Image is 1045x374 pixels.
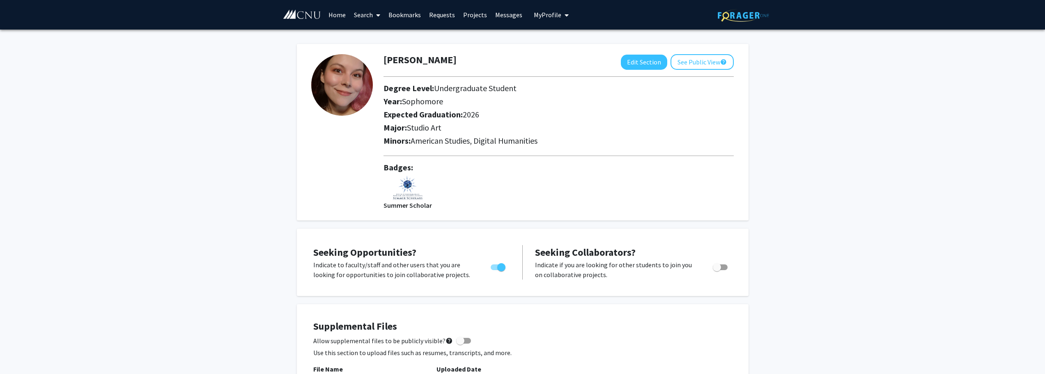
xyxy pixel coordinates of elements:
[313,260,475,280] p: Indicate to faculty/staff and other users that you are looking for opportunities to join collabor...
[313,246,416,259] span: Seeking Opportunities?
[282,9,322,20] img: Christopher Newport University Logo
[487,260,510,272] div: Toggle
[459,0,491,29] a: Projects
[446,336,453,346] mat-icon: help
[535,260,697,280] p: Indicate if you are looking for other students to join you on collaborative projects.
[313,365,343,373] b: File Name
[6,337,35,368] iframe: Chat
[491,0,526,29] a: Messages
[384,96,696,106] h2: Year:
[411,135,537,146] span: American Studies, Digital Humanities
[350,0,384,29] a: Search
[535,246,636,259] span: Seeking Collaborators?
[463,109,479,119] span: 2026
[384,136,734,146] h2: Minors:
[384,0,425,29] a: Bookmarks
[534,11,561,19] span: My Profile
[384,110,696,119] h2: Expected Graduation:
[402,96,443,106] span: Sophomore
[384,200,432,210] p: Summer Scholar
[434,83,517,93] span: Undergraduate Student
[311,54,373,116] img: Profile Picture
[425,0,459,29] a: Requests
[621,55,667,70] button: Edit Section
[407,122,441,133] span: Studio Art
[671,54,734,70] button: See Public View
[384,123,734,133] h2: Major:
[384,163,734,172] h2: Badges:
[313,336,453,346] span: Allow supplemental files to be publicly visible?
[436,365,481,373] b: Uploaded Date
[384,54,457,66] h1: [PERSON_NAME]
[313,321,732,333] h4: Supplemental Files
[392,176,423,200] img: cnu_Summer_Scholars.png
[324,0,350,29] a: Home
[710,260,732,272] div: Toggle
[718,9,769,22] img: ForagerOne Logo
[720,57,727,67] mat-icon: help
[313,348,732,358] p: Use this section to upload files such as resumes, transcripts, and more.
[384,83,696,93] h2: Degree Level:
